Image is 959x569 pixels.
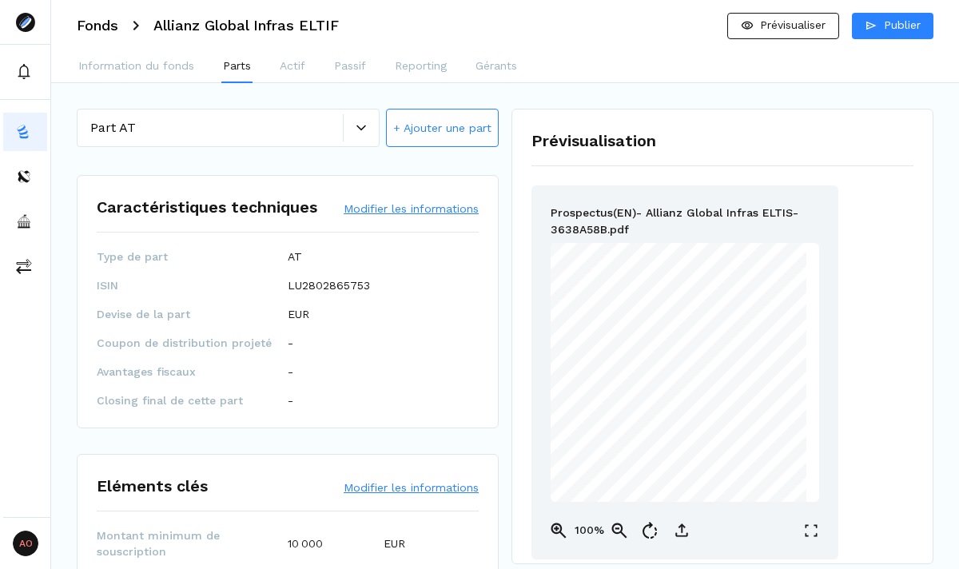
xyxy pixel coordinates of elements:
[680,418,690,424] span: 202
[288,535,323,551] p: 10 000
[288,277,370,293] p: LU2802865753
[332,51,368,83] button: Passif
[97,335,288,351] span: Coupon de distribution projeté
[680,300,682,304] span: )
[3,113,47,151] button: funds
[393,51,448,83] button: Reporting
[97,527,288,559] span: Montant minimum de souscription
[664,418,678,424] span: June
[476,58,517,74] p: Gérants
[663,300,665,304] span: (
[16,169,32,185] img: distributors
[278,51,307,83] button: Actif
[97,249,288,265] span: Type de part
[531,129,913,153] h1: Prévisualisation
[280,58,305,74] p: Actif
[884,17,921,34] p: Publier
[97,474,208,498] h1: Eléments clés
[97,195,317,219] h1: Caractéristiques techniques
[582,494,775,498] span: The General Partner is responsible for the information contained in this document. To the best of...
[288,335,293,351] p: -
[658,410,699,416] span: PROSPECTUS
[97,277,288,293] span: ISIN
[344,201,479,217] button: Modifier les informations
[288,364,293,380] p: -
[3,157,47,196] button: distributors
[474,51,519,83] button: Gérants
[665,300,680,304] span: S.C.A.
[288,306,309,322] p: EUR
[774,300,775,304] span: -
[683,300,774,304] span: organised as an umbrella fund with Sub
[727,13,839,39] button: Prévisualiser
[582,306,596,311] span: Funds
[852,13,933,39] button: Publier
[685,292,700,297] span: SICAV
[683,292,685,297] span: (
[386,109,499,147] button: + Ajouter une part
[97,306,288,322] span: Devise de la part
[153,18,339,33] h3: Allianz Global Infras ELTIF
[16,124,32,140] img: funds
[582,300,662,304] span: société en commandite par actions
[16,258,32,274] img: commissions
[586,292,682,297] span: société d’investissement à capital variable
[78,58,194,74] p: Information du fonds
[90,118,343,137] div: Part AT
[77,18,118,33] h3: Fonds
[221,51,253,83] button: Parts
[573,522,605,539] p: 100%
[701,292,738,297] span: ) in the form of a
[3,202,47,241] button: asset-managers
[97,364,288,380] span: Avantages fiscaux
[384,535,405,551] p: EUR
[16,213,32,229] img: asset-managers
[334,58,366,74] p: Passif
[760,17,826,34] p: Prévisualiser
[582,275,723,284] span: Allianz ELTIF Umbrella SCA SICAV
[13,531,38,556] span: AO
[288,249,302,265] p: AT
[582,292,585,297] span: a
[395,58,447,74] p: Reporting
[223,58,251,74] p: Parts
[97,392,288,408] span: Closing final de cette part
[582,499,775,503] span: knowledge and belief of the General Partner (who has taken reasonable care to ensure that such is...
[3,247,47,285] button: commissions
[77,51,196,83] button: Information du fonds
[690,418,693,424] span: 5
[551,205,819,224] p: Prospectus(EN)- Allianz Global Infras ELTIS-3638A58B.pdf
[344,479,479,495] button: Modifier les informations
[288,392,293,408] p: -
